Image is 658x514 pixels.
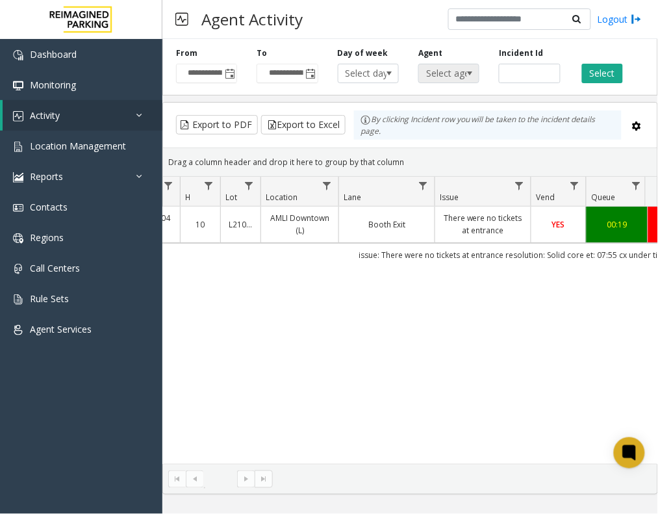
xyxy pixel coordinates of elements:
[552,219,565,230] span: YES
[591,192,616,203] span: Queue
[30,140,126,152] span: Location Management
[176,47,197,59] label: From
[582,64,623,83] button: Select
[222,64,236,83] span: Toggle popup
[511,177,528,194] a: Issue Filter Menu
[418,47,443,59] label: Agent
[266,192,297,203] span: Location
[30,170,63,183] span: Reports
[419,64,467,83] span: Select agent...
[13,264,23,274] img: 'icon'
[163,177,657,464] div: Data table
[240,177,258,194] a: Lot Filter Menu
[539,218,578,231] a: YES
[176,115,258,135] button: Export to PDF
[175,3,188,35] img: pageIcon
[160,177,177,194] a: Date Filter Menu
[30,231,64,244] span: Regions
[354,110,622,140] div: By clicking Incident row you will be taken to the incident details page.
[536,192,555,203] span: Vend
[344,192,361,203] span: Lane
[30,201,68,213] span: Contacts
[440,192,459,203] span: Issue
[225,192,237,203] span: Lot
[3,100,162,131] a: Activity
[598,12,642,26] a: Logout
[361,115,371,125] img: infoIcon.svg
[303,64,318,83] span: Toggle popup
[229,218,253,231] a: L21063900
[195,3,309,35] h3: Agent Activity
[318,177,336,194] a: Location Filter Menu
[13,203,23,213] img: 'icon'
[13,294,23,305] img: 'icon'
[188,218,212,231] a: 10
[414,177,432,194] a: Lane Filter Menu
[13,233,23,244] img: 'icon'
[627,177,645,194] a: Queue Filter Menu
[13,50,23,60] img: 'icon'
[443,212,523,237] a: There were no tickets at entrance
[499,47,543,59] label: Incident Id
[338,64,386,83] span: Select day...
[338,47,388,59] label: Day of week
[13,142,23,152] img: 'icon'
[261,115,346,135] button: Export to Excel
[257,47,267,59] label: To
[631,12,642,26] img: logout
[566,177,583,194] a: Vend Filter Menu
[13,172,23,183] img: 'icon'
[30,48,77,60] span: Dashboard
[30,79,76,91] span: Monitoring
[30,292,69,305] span: Rule Sets
[13,111,23,122] img: 'icon'
[13,81,23,91] img: 'icon'
[163,151,657,173] div: Drag a column header and drop it here to group by that column
[13,325,23,335] img: 'icon'
[185,192,191,203] span: H
[30,323,92,335] span: Agent Services
[269,212,331,237] a: AMLI Downtown (L)
[30,262,80,274] span: Call Centers
[30,109,60,122] span: Activity
[594,218,640,231] a: 00:19
[347,218,427,231] a: Booth Exit
[200,177,218,194] a: H Filter Menu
